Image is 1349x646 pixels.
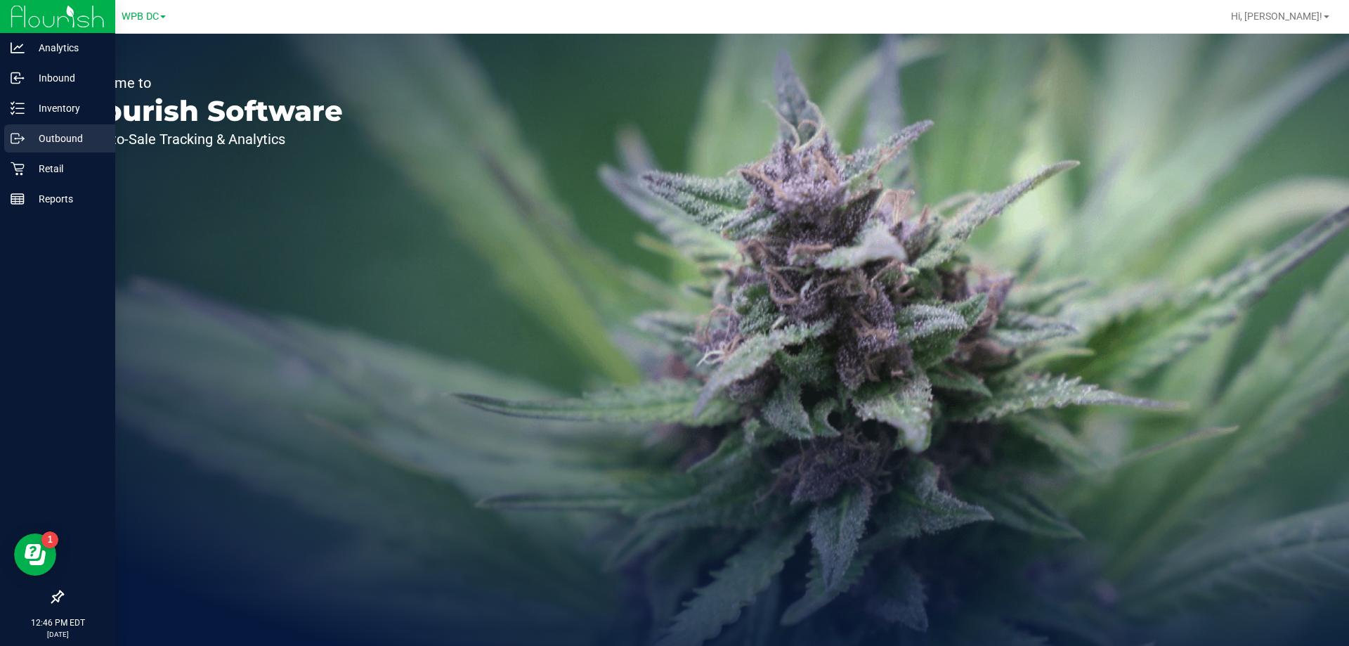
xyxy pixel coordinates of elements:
[11,41,25,55] inline-svg: Analytics
[11,131,25,146] inline-svg: Outbound
[14,534,56,576] iframe: Resource center
[122,11,159,22] span: WPB DC
[76,97,343,125] p: Flourish Software
[6,616,109,629] p: 12:46 PM EDT
[25,190,109,207] p: Reports
[41,531,58,548] iframe: Resource center unread badge
[25,39,109,56] p: Analytics
[11,192,25,206] inline-svg: Reports
[6,629,109,640] p: [DATE]
[11,101,25,115] inline-svg: Inventory
[1231,11,1322,22] span: Hi, [PERSON_NAME]!
[25,160,109,177] p: Retail
[25,100,109,117] p: Inventory
[11,71,25,85] inline-svg: Inbound
[25,70,109,86] p: Inbound
[11,162,25,176] inline-svg: Retail
[25,130,109,147] p: Outbound
[76,76,343,90] p: Welcome to
[76,132,343,146] p: Seed-to-Sale Tracking & Analytics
